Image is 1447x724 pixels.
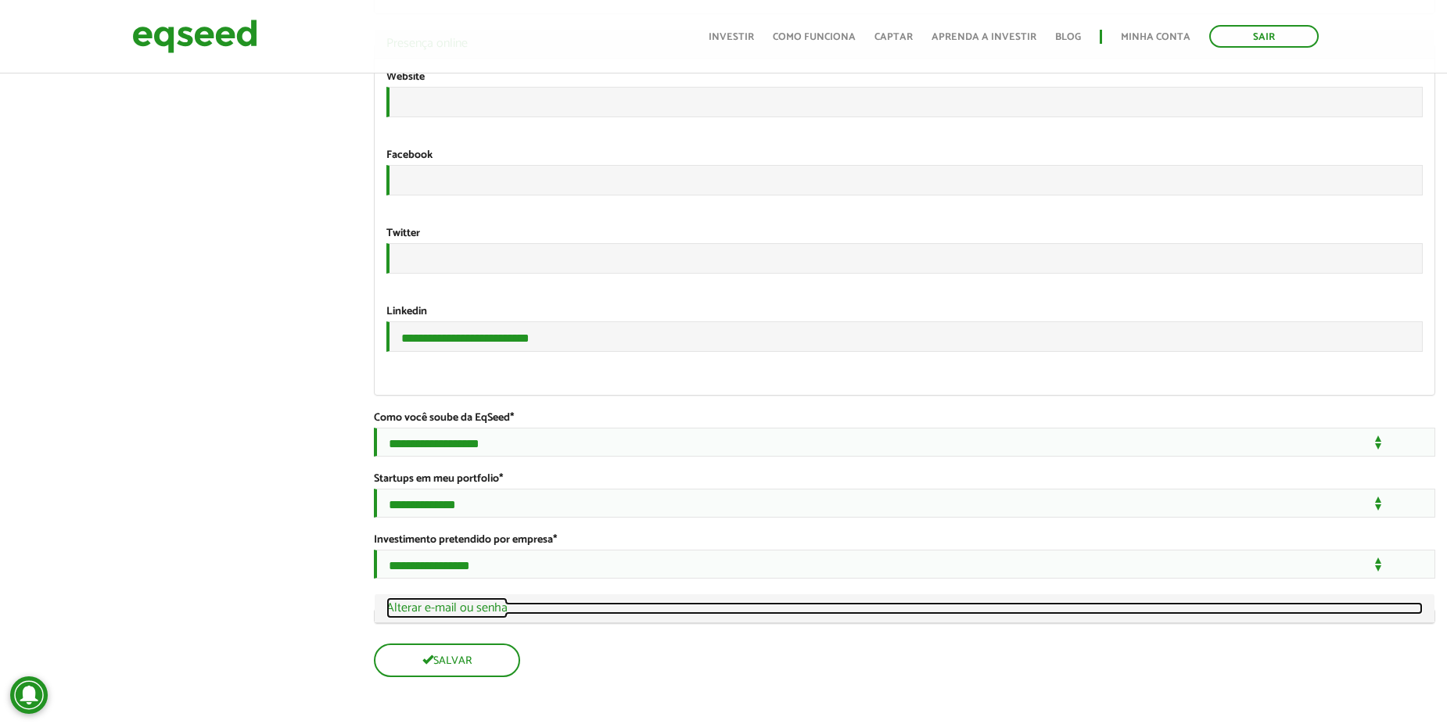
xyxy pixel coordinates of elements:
[386,306,427,317] label: Linkedin
[553,531,557,549] span: Este campo é obrigatório.
[374,535,557,546] label: Investimento pretendido por empresa
[386,228,420,239] label: Twitter
[499,470,503,488] span: Este campo é obrigatório.
[874,32,913,42] a: Captar
[1209,25,1319,48] a: Sair
[932,32,1036,42] a: Aprenda a investir
[374,413,514,424] label: Como você soube da EqSeed
[1055,32,1081,42] a: Blog
[374,474,503,485] label: Startups em meu portfolio
[1121,32,1190,42] a: Minha conta
[386,72,425,83] label: Website
[374,643,520,677] button: Salvar
[709,32,754,42] a: Investir
[386,602,1424,615] a: Alterar e-mail ou senha
[773,32,856,42] a: Como funciona
[510,409,514,427] span: Este campo é obrigatório.
[132,16,257,57] img: EqSeed
[386,150,433,161] label: Facebook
